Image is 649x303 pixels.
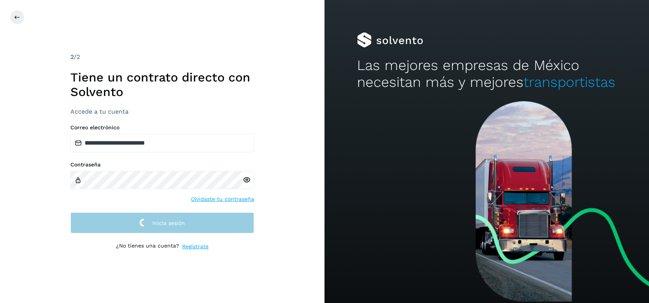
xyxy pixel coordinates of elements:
span: Inicia sesión [152,220,185,226]
label: Contraseña [70,161,254,168]
h3: Accede a tu cuenta [70,108,254,115]
a: Olvidaste tu contraseña [191,195,254,203]
div: /2 [70,52,254,62]
span: 2 [70,53,74,60]
a: Regístrate [182,243,209,251]
button: Inicia sesión [70,212,254,233]
span: transportistas [523,74,615,90]
label: Correo electrónico [70,124,254,131]
p: ¿No tienes una cuenta? [116,243,179,251]
h1: Tiene un contrato directo con Solvento [70,70,254,99]
h2: Las mejores empresas de México necesitan más y mejores [357,57,616,91]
